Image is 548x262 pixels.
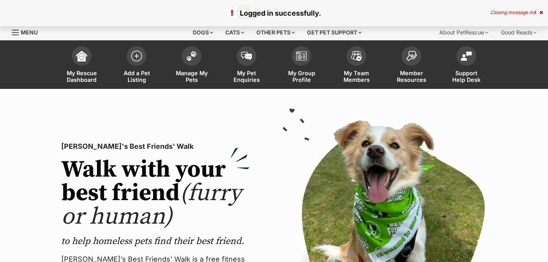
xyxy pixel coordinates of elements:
span: My Team Members [339,70,374,83]
span: (furry or human) [61,179,241,231]
a: Support Help Desk [439,42,494,89]
a: My Team Members [329,42,384,89]
span: Add a Pet Listing [119,70,154,83]
div: Good Reads [495,25,542,40]
a: Manage My Pets [164,42,219,89]
span: Member Resources [394,70,429,83]
a: My Group Profile [274,42,329,89]
img: add-pet-listing-icon-0afa8454b4691262ce3f59096e99ab1cd57d4a30225e0717b998d2c9b9846f56.svg [131,51,142,61]
img: pet-enquiries-icon-7e3ad2cf08bfb03b45e93fb7055b45f3efa6380592205ae92323e6603595dc1f.svg [241,52,252,60]
img: member-resources-icon-8e73f808a243e03378d46382f2149f9095a855e16c252ad45f914b54edf8863c.svg [406,51,417,61]
a: My Rescue Dashboard [54,42,109,89]
a: My Pet Enquiries [219,42,274,89]
span: My Group Profile [284,70,319,83]
p: [PERSON_NAME]'s Best Friends' Walk [61,141,250,152]
img: team-members-icon-5396bd8760b3fe7c0b43da4ab00e1e3bb1a5d9ba89233759b79545d2d3fc5d0d.svg [351,51,362,61]
span: Menu [21,29,38,36]
div: Dogs [187,25,219,40]
div: Get pet support [301,25,367,40]
div: Cats [220,25,250,40]
img: dashboard-icon-eb2f2d2d3e046f16d808141f083e7271f6b2e854fb5c12c21221c1fb7104beca.svg [76,51,87,61]
img: manage-my-pets-icon-02211641906a0b7f246fdf0571729dbe1e7629f14944591b6c1af311fb30b64b.svg [186,51,197,61]
a: Menu [12,25,43,39]
a: Member Resources [384,42,439,89]
a: Add a Pet Listing [109,42,164,89]
span: Support Help Desk [449,70,484,83]
h2: Walk with your best friend [61,158,250,229]
div: About PetRescue [434,25,494,40]
div: Other pets [251,25,300,40]
span: My Rescue Dashboard [64,70,99,83]
img: group-profile-icon-3fa3cf56718a62981997c0bc7e787c4b2cf8bcc04b72c1350f741eb67cf2f40e.svg [296,51,307,61]
span: My Pet Enquiries [229,70,264,83]
p: to help homeless pets find their best friend. [61,235,250,248]
img: help-desk-icon-fdf02630f3aa405de69fd3d07c3f3aa587a6932b1a1747fa1d2bba05be0121f9.svg [461,51,472,61]
span: Manage My Pets [174,70,209,83]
